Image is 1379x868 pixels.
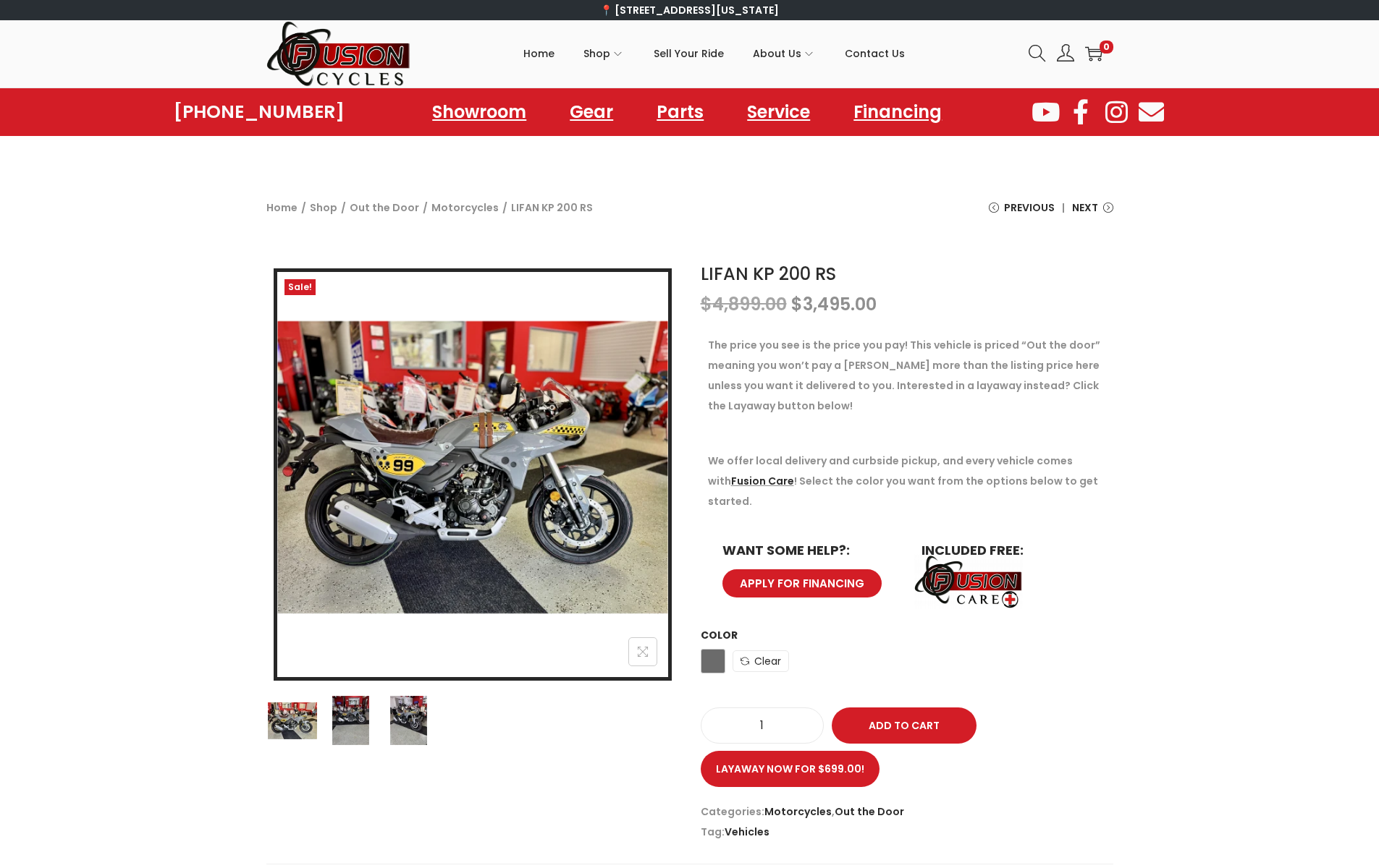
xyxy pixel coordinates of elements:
[654,35,724,72] span: Sell Your Ride
[701,628,738,642] label: Color
[383,695,434,746] img: Product image
[791,292,803,316] span: $
[418,95,956,129] nav: Menu
[277,272,668,663] img: LIFAN KP 200 RS
[839,95,956,129] a: Financing
[1004,197,1055,218] span: Previous
[1085,45,1102,62] a: 0
[431,200,499,215] a: Motorcycles
[922,544,1092,557] h6: INCLUDED FREE:
[1072,197,1113,229] a: Next
[350,200,419,215] a: Out the Door
[267,695,318,746] img: Product image
[701,292,712,316] span: $
[733,95,825,129] a: Service
[701,715,823,736] input: Product quantity
[523,21,554,86] a: Home
[701,822,1113,842] span: Tag:
[511,197,593,218] span: LIFAN KP 200 RS
[753,35,801,72] span: About Us
[764,804,832,819] a: Motorcycles
[701,801,1113,822] span: Categories: ,
[266,200,298,215] a: Home
[845,35,905,72] span: Contact Us
[722,544,893,557] h6: WANT SOME HELP?:
[411,21,1018,86] nav: Primary navigation
[310,200,337,215] a: Shop
[423,197,428,218] span: /
[708,451,1106,511] p: We offer local delivery and curbside pickup, and every vehicle comes with ! Select the color you ...
[725,825,769,839] a: Vehicles
[989,197,1055,229] a: Previous
[791,292,877,316] bdi: 3,495.00
[642,95,718,129] a: Parts
[753,21,816,86] a: About Us
[832,707,977,744] button: Add to Cart
[845,21,905,86] a: Contact Us
[701,292,787,316] bdi: 4,899.00
[418,95,541,129] a: Showroom
[555,95,628,129] a: Gear
[266,20,411,88] img: Woostify retina logo
[654,21,724,86] a: Sell Your Ride
[583,35,610,72] span: Shop
[174,102,345,122] a: [PHONE_NUMBER]
[600,3,779,17] a: 📍 [STREET_ADDRESS][US_STATE]
[731,474,794,488] a: Fusion Care
[835,804,904,819] a: Out the Door
[722,569,882,597] a: APPLY FOR FINANCING
[701,751,880,787] a: Layaway now for $699.00!
[341,197,346,218] span: /
[583,21,625,86] a: Shop
[1072,197,1098,218] span: Next
[523,35,554,72] span: Home
[301,197,306,218] span: /
[708,335,1106,416] p: The price you see is the price you pay! This vehicle is priced “Out the door” meaning you won’t p...
[740,578,864,589] span: APPLY FOR FINANCING
[502,197,507,218] span: /
[733,650,789,672] a: Clear
[325,695,376,746] img: Product image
